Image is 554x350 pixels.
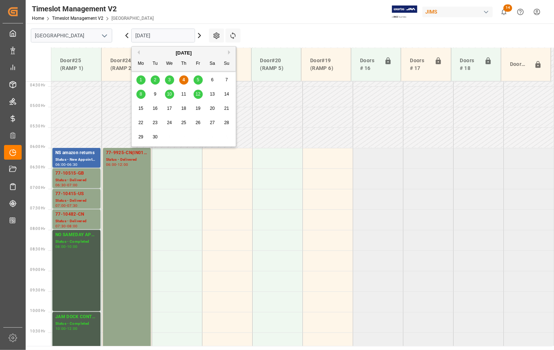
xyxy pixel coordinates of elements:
div: 07:00 [55,204,66,207]
div: Status - New Appointment [55,157,98,163]
span: 30 [153,134,157,139]
div: - [66,183,67,187]
span: 05:00 Hr [30,104,45,108]
span: 23 [153,120,157,125]
span: 11 [181,92,186,97]
div: 77-9925-CN(IN01/12 lines) [106,149,148,157]
div: 12:00 [67,327,78,330]
div: month 2025-09 [134,73,234,144]
button: open menu [99,30,110,41]
div: Choose Thursday, September 25th, 2025 [179,118,188,127]
span: 29 [138,134,143,139]
div: 07:30 [55,224,66,228]
img: Exertis%20JAM%20-%20Email%20Logo.jpg_1722504956.jpg [392,5,417,18]
div: NS amazon returns [55,149,98,157]
div: - [66,245,67,248]
span: 3 [168,77,171,82]
div: 06:00 [106,163,117,166]
span: 4 [183,77,185,82]
span: 22 [138,120,143,125]
div: Doors # 17 [407,54,431,75]
div: Choose Wednesday, September 17th, 2025 [165,104,174,113]
span: 21 [224,106,229,111]
div: 06:30 [67,163,78,166]
span: 13 [210,92,214,97]
a: Timeslot Management V2 [52,16,103,21]
span: 18 [181,106,186,111]
div: Choose Sunday, September 21st, 2025 [222,104,231,113]
div: 08:00 [67,224,78,228]
span: 2 [154,77,157,82]
div: Choose Wednesday, September 3rd, 2025 [165,75,174,85]
div: 77-10415-US [55,190,98,198]
a: Home [32,16,44,21]
div: Door#23 [507,57,531,71]
div: Choose Wednesday, September 24th, 2025 [165,118,174,127]
div: Mo [136,59,146,68]
button: JIMS [422,5,496,19]
div: 77-10515-GB [55,170,98,177]
div: Choose Wednesday, September 10th, 2025 [165,90,174,99]
button: Help Center [512,4,529,20]
div: Status - Completed [55,321,98,327]
div: Status - Completed [55,239,98,245]
span: 06:30 Hr [30,165,45,169]
input: Type to search/select [31,29,112,42]
span: 27 [210,120,214,125]
div: Door#20 (RAMP 5) [257,54,295,75]
div: 07:30 [67,204,78,207]
div: Sa [208,59,217,68]
span: 8 [140,92,142,97]
span: 12 [195,92,200,97]
div: Choose Friday, September 26th, 2025 [194,118,203,127]
div: Choose Saturday, September 13th, 2025 [208,90,217,99]
div: Choose Saturday, September 27th, 2025 [208,118,217,127]
div: Choose Monday, September 1st, 2025 [136,75,146,85]
div: We [165,59,174,68]
div: 12:00 [118,163,128,166]
div: JAM DOCK CONTROL [55,313,98,321]
div: Choose Friday, September 5th, 2025 [194,75,203,85]
div: Choose Tuesday, September 23rd, 2025 [151,118,160,127]
div: Choose Monday, September 8th, 2025 [136,90,146,99]
div: 77-10482-CN [55,211,98,218]
input: DD-MM-YYYY [131,29,195,42]
span: 19 [195,106,200,111]
span: 17 [167,106,172,111]
div: Choose Sunday, September 14th, 2025 [222,90,231,99]
div: Choose Sunday, September 28th, 2025 [222,118,231,127]
div: Choose Sunday, September 7th, 2025 [222,75,231,85]
span: 6 [211,77,214,82]
span: 10 [167,92,172,97]
span: 7 [225,77,228,82]
span: 10:30 Hr [30,329,45,333]
span: 08:30 Hr [30,247,45,251]
div: Choose Tuesday, September 9th, 2025 [151,90,160,99]
div: Choose Monday, September 15th, 2025 [136,104,146,113]
div: NO SAMEDAY APPOINTMENT [55,231,98,239]
div: Choose Saturday, September 20th, 2025 [208,104,217,113]
div: 06:00 [55,163,66,166]
span: 25 [181,120,186,125]
span: 10:00 Hr [30,309,45,313]
div: - [66,327,67,330]
span: 09:30 Hr [30,288,45,292]
div: Choose Monday, September 22nd, 2025 [136,118,146,127]
div: Choose Tuesday, September 2nd, 2025 [151,75,160,85]
div: - [66,224,67,228]
div: 08:00 [55,245,66,248]
div: Fr [194,59,203,68]
span: 14 [224,92,229,97]
button: Next Month [228,50,232,55]
div: Choose Saturday, September 6th, 2025 [208,75,217,85]
span: 07:00 Hr [30,186,45,190]
span: 08:00 Hr [30,227,45,231]
div: Status - Delivered [106,157,148,163]
span: 15 [138,106,143,111]
div: Tu [151,59,160,68]
div: Doors # 16 [357,54,381,75]
div: - [116,163,117,166]
div: - [66,163,67,166]
span: 05:30 Hr [30,124,45,128]
div: 10:00 [55,327,66,330]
